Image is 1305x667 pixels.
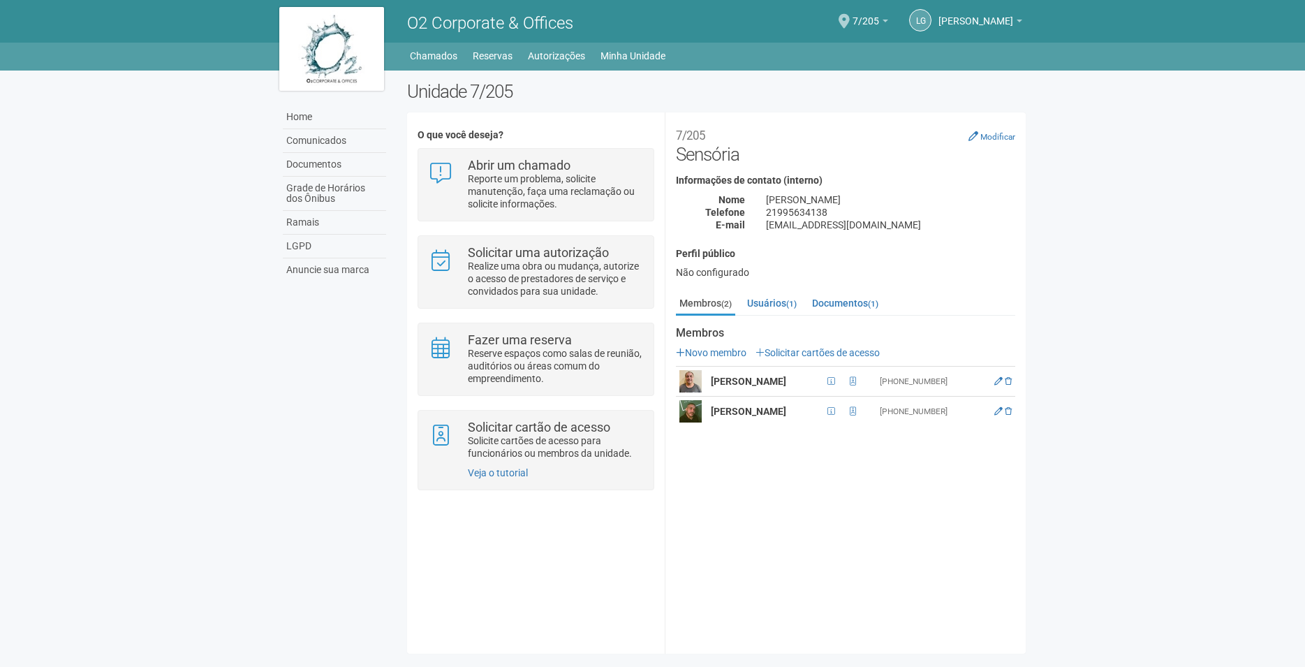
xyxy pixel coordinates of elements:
[676,293,735,316] a: Membros(2)
[468,420,610,434] strong: Solicitar cartão de acesso
[407,81,1026,102] h2: Unidade 7/205
[853,17,888,29] a: 7/205
[853,2,879,27] span: 7/205
[938,17,1022,29] a: [PERSON_NAME]
[721,299,732,309] small: (2)
[744,293,800,314] a: Usuários(1)
[283,177,386,211] a: Grade de Horários dos Ônibus
[1005,376,1012,386] a: Excluir membro
[418,130,654,140] h4: O que você deseja?
[994,406,1003,416] a: Editar membro
[1005,406,1012,416] a: Excluir membro
[283,258,386,281] a: Anuncie sua marca
[410,46,457,66] a: Chamados
[600,46,665,66] a: Minha Unidade
[679,370,702,393] img: user.png
[283,235,386,258] a: LGPD
[711,376,786,387] strong: [PERSON_NAME]
[880,406,978,418] div: [PHONE_NUMBER]
[468,347,643,385] p: Reserve espaços como salas de reunião, auditórios ou áreas comum do empreendimento.
[994,376,1003,386] a: Editar membro
[755,193,1026,206] div: [PERSON_NAME]
[676,249,1015,259] h4: Perfil público
[755,347,880,358] a: Solicitar cartões de acesso
[283,153,386,177] a: Documentos
[716,219,745,230] strong: E-mail
[938,2,1013,27] span: Luiz Guilherme Menezes da Silva
[755,206,1026,219] div: 21995634138
[468,467,528,478] a: Veja o tutorial
[429,421,643,460] a: Solicitar cartão de acesso Solicite cartões de acesso para funcionários ou membros da unidade.
[283,129,386,153] a: Comunicados
[676,327,1015,339] strong: Membros
[718,194,745,205] strong: Nome
[283,105,386,129] a: Home
[711,406,786,417] strong: [PERSON_NAME]
[705,207,745,218] strong: Telefone
[676,347,746,358] a: Novo membro
[407,13,573,33] span: O2 Corporate & Offices
[429,159,643,210] a: Abrir um chamado Reporte um problema, solicite manutenção, faça uma reclamação ou solicite inform...
[679,400,702,423] img: user.png
[429,334,643,385] a: Fazer uma reserva Reserve espaços como salas de reunião, auditórios ou áreas comum do empreendime...
[980,132,1015,142] small: Modificar
[786,299,797,309] small: (1)
[909,9,931,31] a: LG
[676,123,1015,165] h2: Sensória
[468,245,609,260] strong: Solicitar uma autorização
[968,131,1015,142] a: Modificar
[468,158,570,173] strong: Abrir um chamado
[880,376,978,388] div: [PHONE_NUMBER]
[473,46,513,66] a: Reservas
[676,129,705,142] small: 7/205
[868,299,878,309] small: (1)
[528,46,585,66] a: Autorizações
[755,219,1026,231] div: [EMAIL_ADDRESS][DOMAIN_NAME]
[468,260,643,298] p: Realize uma obra ou mudança, autorize o acesso de prestadores de serviço e convidados para sua un...
[468,332,572,347] strong: Fazer uma reserva
[283,211,386,235] a: Ramais
[468,434,643,460] p: Solicite cartões de acesso para funcionários ou membros da unidade.
[468,173,643,210] p: Reporte um problema, solicite manutenção, faça uma reclamação ou solicite informações.
[676,266,1015,279] div: Não configurado
[279,7,384,91] img: logo.jpg
[809,293,882,314] a: Documentos(1)
[676,175,1015,186] h4: Informações de contato (interno)
[429,247,643,298] a: Solicitar uma autorização Realize uma obra ou mudança, autorize o acesso de prestadores de serviç...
